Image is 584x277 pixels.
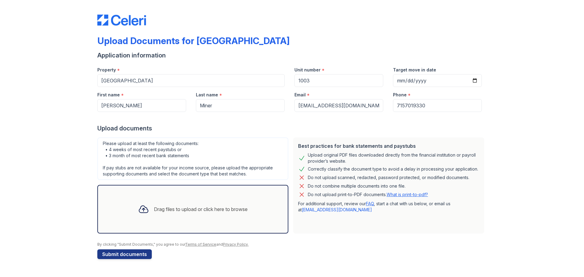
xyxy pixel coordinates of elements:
[97,51,487,60] div: Application information
[97,124,487,133] div: Upload documents
[196,92,218,98] label: Last name
[97,15,146,26] img: CE_Logo_Blue-a8612792a0a2168367f1c8372b55b34899dd931a85d93a1a3d3e32e68fde9ad4.png
[393,67,436,73] label: Target move in date
[97,67,116,73] label: Property
[308,182,405,190] div: Do not combine multiple documents into one file.
[298,142,479,150] div: Best practices for bank statements and paystubs
[298,201,479,213] p: For additional support, review our , start a chat with us below, or email us at
[308,152,479,164] div: Upload original PDF files downloaded directly from the financial institution or payroll provider’...
[294,67,321,73] label: Unit number
[97,242,487,247] div: By clicking "Submit Documents," you agree to our and
[308,165,478,173] div: Correctly classify the document type to avoid a delay in processing your application.
[393,92,407,98] label: Phone
[154,206,248,213] div: Drag files to upload or click here to browse
[97,35,290,46] div: Upload Documents for [GEOGRAPHIC_DATA]
[387,192,428,197] a: What is print-to-pdf?
[223,242,249,247] a: Privacy Policy.
[97,249,152,259] button: Submit documents
[185,242,216,247] a: Terms of Service
[302,207,372,212] a: [EMAIL_ADDRESS][DOMAIN_NAME]
[97,92,120,98] label: First name
[97,137,288,180] div: Please upload at least the following documents: • 4 weeks of most recent paystubs or • 3 month of...
[308,174,469,181] div: Do not upload scanned, redacted, password protected, or modified documents.
[294,92,306,98] label: Email
[558,253,578,271] iframe: chat widget
[308,192,428,198] p: Do not upload print-to-PDF documents.
[366,201,374,206] a: FAQ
